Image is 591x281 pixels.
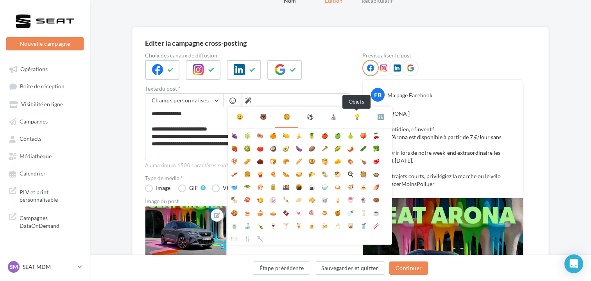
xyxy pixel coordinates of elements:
[389,261,428,275] button: Continuer
[20,136,41,142] span: Contacts
[20,83,64,90] span: Boîte de réception
[241,154,254,167] li: 🥜
[371,110,515,188] p: [ SEAT ARONA ] Votre quotidien, réinventé. La #SEATArona est disponible à partir de 7 €/Jour sans...
[145,175,350,181] label: Type de média *
[331,193,344,206] li: 🍦
[5,209,85,233] a: Campagnes DataOnDemand
[370,193,383,206] li: 🍩
[279,141,292,154] li: 🥑
[228,193,241,206] li: 🍢
[318,180,331,193] li: 🍚
[145,86,350,91] label: Texte du post *
[267,180,279,193] li: 🥫
[331,154,344,167] li: 🧀
[370,167,383,180] li: 🍲
[5,166,85,180] a: Calendrier
[20,187,81,204] span: PLV et print personnalisable
[331,206,344,219] li: 🍯
[156,185,170,191] div: Image
[344,141,357,154] li: 🌶️
[189,185,198,191] div: GIF
[21,101,63,107] span: Visibilité en ligne
[357,219,370,232] li: 🥤
[241,232,254,245] li: 🍴
[305,167,318,180] li: 🌮
[241,167,254,180] li: 🍔
[292,129,305,141] li: 🍌
[241,206,254,219] li: 🎂
[254,180,267,193] li: 🍿
[20,153,52,159] span: Médiathèque
[318,193,331,206] li: 🥡
[228,154,241,167] li: 🍄
[267,129,279,141] li: 🍊
[267,154,279,167] li: 🍞
[344,129,357,141] li: 🍐
[279,206,292,219] li: 🍫
[267,141,279,154] li: 🥥
[357,206,370,219] li: 🥛
[228,141,241,154] li: 🍓
[254,193,267,206] li: 🍤
[5,97,85,111] a: Visibilité en ligne
[357,141,370,154] li: 🥒
[228,206,241,219] li: 🍪
[305,219,318,232] li: 🍺
[318,206,331,219] li: 🍮
[370,141,383,154] li: 🥦
[5,79,85,93] a: Boîte de réception
[305,206,318,219] li: 🍭
[241,141,254,154] li: 🥝
[370,206,383,219] li: ☕
[5,114,85,128] a: Campagnes
[241,193,254,206] li: 🍣
[228,219,241,232] li: 🍵
[145,39,247,47] div: Editer la campagne cross-posting
[370,154,383,167] li: 🥩
[267,167,279,180] li: 🍕
[344,167,357,180] li: 🍳
[283,113,290,121] div: 🍔
[318,219,331,232] li: 🍻
[370,129,383,141] li: 🍒
[241,129,254,141] li: 🍈
[331,180,344,193] li: 🍛
[228,232,241,245] li: 🍽️
[145,152,350,160] label: 300/1500
[279,193,292,206] li: 🍡
[357,193,370,206] li: 🍨
[20,213,81,229] span: Campagnes DataOnDemand
[292,154,305,167] li: 🥖
[357,129,370,141] li: 🍑
[279,180,292,193] li: 🍱
[357,154,370,167] li: 🍗
[305,154,318,167] li: 🥨
[362,53,523,58] div: Prévisualiser le post
[331,219,344,232] li: 🥂
[228,180,241,193] li: 🥣
[254,141,267,154] li: 🍅
[254,154,267,167] li: 🌰
[145,53,350,58] label: Choix des canaux de diffusion
[6,37,84,50] button: Nouvelle campagne
[5,62,85,76] a: Opérations
[279,154,292,167] li: 🥐
[292,219,305,232] li: 🍹
[371,88,385,102] div: FB
[331,129,344,141] li: 🍏
[23,263,75,271] p: SEAT MDM
[5,184,85,207] a: PLV et print personnalisable
[342,95,371,109] div: Objets
[5,131,85,145] a: Contacts
[292,193,305,206] li: 🥟
[292,141,305,154] li: 🍆
[254,129,267,141] li: 🍉
[318,167,331,180] li: 🌯
[241,219,254,232] li: 🍶
[292,206,305,219] li: 🍬
[267,219,279,232] li: 🍷
[344,219,357,232] li: 🥃
[267,193,279,206] li: 🍥
[331,167,344,180] li: 🥙
[228,129,241,141] li: 🍇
